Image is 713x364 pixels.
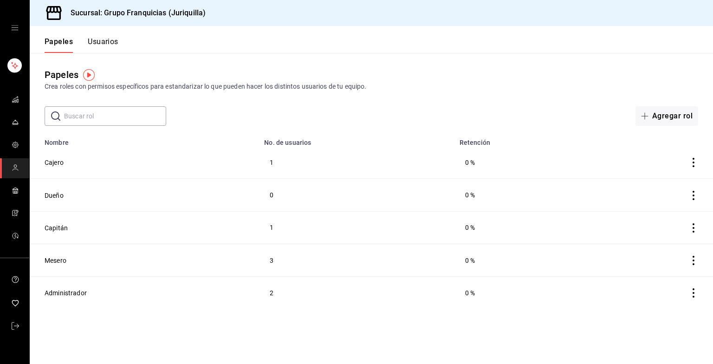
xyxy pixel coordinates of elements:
[63,7,206,19] h3: Sucursal: Grupo Franquicias (Juriquilla)
[689,256,698,265] button: Acciones
[88,37,118,53] button: Usuarios
[45,158,64,167] button: Cajero
[45,256,66,265] button: Mesero
[454,179,595,211] td: 0 %
[45,223,68,233] button: Capitán
[30,133,259,146] th: Nombre
[259,146,454,179] td: 1
[689,223,698,233] button: Acciones
[259,133,454,146] th: No. de usuarios
[454,244,595,276] td: 0 %
[64,107,166,125] input: Buscar rol
[45,37,73,46] font: Papeles
[652,112,693,120] font: Agregar rol
[45,191,64,200] button: Dueño
[454,133,595,146] th: Retención
[689,288,698,298] button: Acciones
[454,211,595,244] td: 0 %
[259,277,454,309] td: 2
[689,158,698,167] button: Acciones
[45,82,698,91] div: Crea roles con permisos específicos para estandarizar lo que pueden hacer los distintos usuarios ...
[259,211,454,244] td: 1
[11,24,19,32] button: cajón abierto
[689,191,698,200] button: Acciones
[454,277,595,309] td: 0 %
[635,106,698,126] button: Agregar rol
[45,68,78,82] div: Papeles
[45,288,87,298] button: Administrador
[454,146,595,179] td: 0 %
[45,37,118,53] div: Pestañas de navegación
[83,69,95,81] img: Marcador de información sobre herramientas
[259,244,454,276] td: 3
[259,179,454,211] td: 0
